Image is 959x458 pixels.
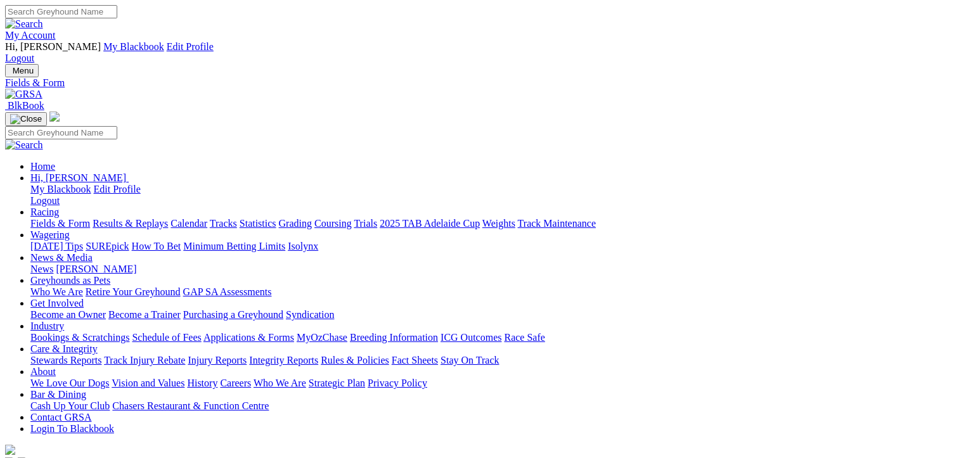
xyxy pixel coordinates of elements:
img: Search [5,139,43,151]
a: Get Involved [30,298,84,309]
a: Racing [30,207,59,217]
a: Chasers Restaurant & Function Centre [112,400,269,411]
a: GAP SA Assessments [183,286,272,297]
a: Industry [30,321,64,331]
a: Weights [482,218,515,229]
a: Who We Are [30,286,83,297]
a: Care & Integrity [30,343,98,354]
a: My Blackbook [30,184,91,194]
a: BlkBook [5,100,44,111]
a: Vision and Values [112,378,184,388]
a: Privacy Policy [368,378,427,388]
a: Fields & Form [5,77,954,89]
a: Results & Replays [93,218,168,229]
div: Bar & Dining [30,400,954,412]
span: Hi, [PERSON_NAME] [30,172,126,183]
span: Menu [13,66,34,75]
a: 2025 TAB Adelaide Cup [380,218,480,229]
div: Greyhounds as Pets [30,286,954,298]
div: Hi, [PERSON_NAME] [30,184,954,207]
img: Search [5,18,43,30]
a: Stewards Reports [30,355,101,366]
div: News & Media [30,264,954,275]
a: Syndication [286,309,334,320]
a: Bookings & Scratchings [30,332,129,343]
a: MyOzChase [297,332,347,343]
a: Logout [5,53,34,63]
a: Coursing [314,218,352,229]
a: About [30,366,56,377]
a: Bar & Dining [30,389,86,400]
span: BlkBook [8,100,44,111]
a: Become an Owner [30,309,106,320]
a: My Blackbook [103,41,164,52]
a: [DATE] Tips [30,241,83,251]
a: Calendar [171,218,207,229]
a: Who We Are [254,378,306,388]
a: How To Bet [132,241,181,251]
div: Wagering [30,241,954,252]
a: Edit Profile [94,184,141,194]
a: Statistics [240,218,276,229]
a: Fact Sheets [392,355,438,366]
a: Home [30,161,55,172]
a: [PERSON_NAME] [56,264,136,274]
a: Race Safe [504,332,544,343]
div: Industry [30,332,954,343]
a: Applications & Forms [203,332,294,343]
img: Close [10,114,42,124]
a: Injury Reports [188,355,247,366]
a: Greyhounds as Pets [30,275,110,286]
a: Fields & Form [30,218,90,229]
div: About [30,378,954,389]
a: Edit Profile [167,41,214,52]
a: Careers [220,378,251,388]
a: Track Maintenance [518,218,596,229]
input: Search [5,126,117,139]
a: Stay On Track [441,355,499,366]
button: Toggle navigation [5,112,47,126]
a: Login To Blackbook [30,423,114,434]
a: Strategic Plan [309,378,365,388]
img: GRSA [5,89,42,100]
div: Racing [30,218,954,229]
a: Track Injury Rebate [104,355,185,366]
input: Search [5,5,117,18]
a: Wagering [30,229,70,240]
a: Isolynx [288,241,318,251]
a: My Account [5,30,56,41]
div: Get Involved [30,309,954,321]
div: My Account [5,41,954,64]
a: Schedule of Fees [132,332,201,343]
a: Minimum Betting Limits [183,241,285,251]
span: Hi, [PERSON_NAME] [5,41,101,52]
a: News [30,264,53,274]
a: Tracks [210,218,237,229]
a: Retire Your Greyhound [86,286,181,297]
a: Logout [30,195,60,206]
div: Care & Integrity [30,355,954,366]
a: SUREpick [86,241,129,251]
a: Hi, [PERSON_NAME] [30,172,129,183]
img: logo-grsa-white.png [5,445,15,455]
a: Become a Trainer [108,309,181,320]
a: Purchasing a Greyhound [183,309,283,320]
a: Grading [279,218,312,229]
a: History [187,378,217,388]
a: Cash Up Your Club [30,400,110,411]
a: We Love Our Dogs [30,378,109,388]
a: Contact GRSA [30,412,91,423]
a: Trials [354,218,377,229]
a: Integrity Reports [249,355,318,366]
button: Toggle navigation [5,64,39,77]
a: ICG Outcomes [441,332,501,343]
a: Rules & Policies [321,355,389,366]
a: News & Media [30,252,93,263]
img: logo-grsa-white.png [49,111,60,122]
a: Breeding Information [350,332,438,343]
